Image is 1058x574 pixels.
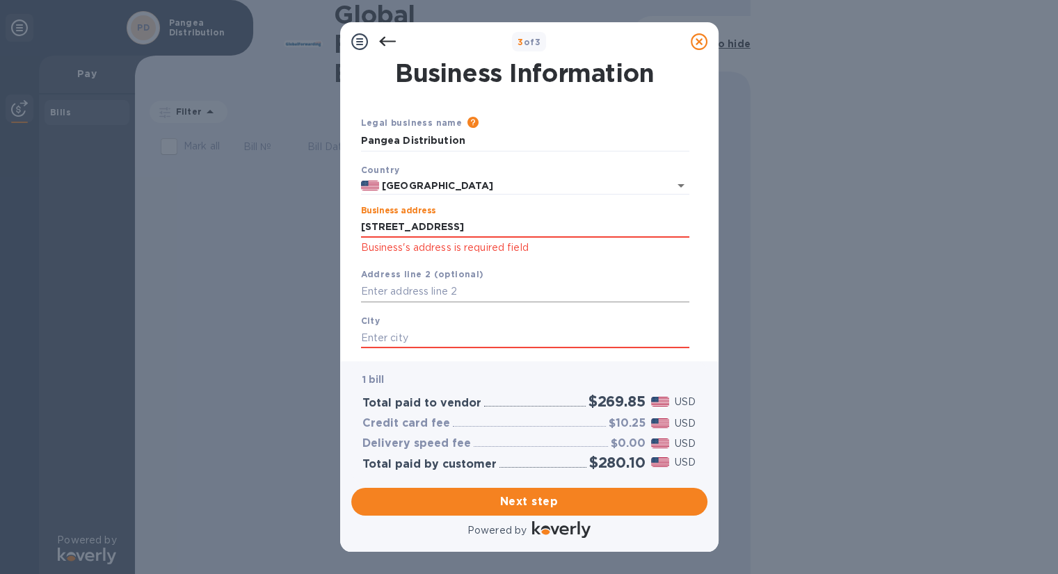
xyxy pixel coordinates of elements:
b: 1 bill [362,374,385,385]
button: Open [671,176,691,195]
input: Enter address [361,217,689,238]
input: Enter city [361,327,689,348]
b: Address line 2 (optional) [361,269,484,279]
img: USD [651,418,670,428]
h3: Credit card fee [362,417,450,430]
b: Legal business name [361,117,463,128]
b: of 3 [518,37,540,47]
p: USD [675,436,696,451]
h3: Delivery speed fee [362,437,471,450]
p: City is required field [361,350,689,366]
span: 3 [518,37,523,47]
span: Next step [362,493,696,510]
h2: $269.85 [588,393,646,410]
input: Select country [379,177,650,195]
button: Next step [351,488,707,516]
h3: $0.00 [611,437,646,450]
h2: $280.10 [589,454,646,471]
h3: Total paid by customer [362,458,497,471]
p: USD [675,455,696,470]
label: Business address [361,207,435,215]
input: Enter address line 2 [361,281,689,302]
input: Enter legal business name [361,131,689,151]
b: City [361,315,380,326]
h3: Total paid to vendor [362,397,481,410]
p: Powered by [467,523,527,538]
img: USD [651,397,670,407]
b: Country [361,165,400,175]
img: US [361,181,380,190]
p: Business's address is required field [361,240,689,256]
h3: $10.25 [609,417,646,430]
img: USD [651,457,670,467]
p: USD [675,395,696,409]
h1: Business Information [358,58,692,88]
p: USD [675,416,696,431]
img: Logo [532,521,591,538]
img: USD [651,438,670,448]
